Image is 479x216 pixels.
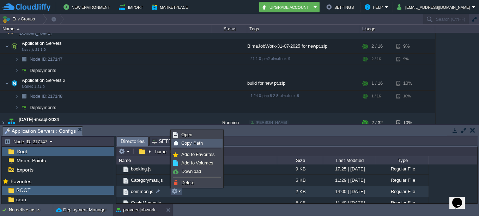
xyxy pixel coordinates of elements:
[15,54,19,65] img: AMDAwAAAACH5BAEAAAAALAAAAAABAAEAAAICRAEAOw==
[371,39,383,53] div: 2 / 16
[21,40,63,46] span: Application Servers
[277,197,323,208] div: 5 KB
[116,197,122,208] img: AMDAwAAAACH5BAEAAAAALAAAAAABAAEAAAICRAEAOw==
[29,104,57,110] a: Deployments
[29,67,57,73] a: Deployments
[15,196,27,203] a: cron
[323,197,376,208] div: 11:40 | [DATE]
[5,138,49,145] button: Node ID: 217147
[2,14,37,24] button: Env Groups
[21,78,66,83] a: Application Servers 2NGINX 1.24.0
[277,186,323,197] div: 2 KB
[360,25,435,33] div: Usage
[371,91,381,102] div: 1 / 16
[116,146,477,156] input: Click to enter the path
[250,94,299,98] span: 1.24.0-php-8.2.8-almalinux-9
[181,152,215,157] span: Add to Favorites
[29,56,63,62] a: Node ID:217147
[1,25,212,33] div: Name
[122,177,130,185] img: AMDAwAAAACH5BAEAAAAALAAAAAABAAEAAAICRAEAOw==
[56,206,107,214] button: Deployment Manager
[371,76,383,90] div: 1 / 16
[396,113,419,132] div: 10%
[249,120,289,126] div: [PERSON_NAME]
[21,77,66,83] span: Application Servers 2
[19,102,29,113] img: AMDAwAAAACH5BAEAAAAALAAAAAABAAEAAAICRAEAOw==
[172,179,222,187] a: Delete
[19,30,51,37] a: [DOMAIN_NAME]
[130,200,162,206] a: CoolyMaster.js
[119,3,145,11] button: Import
[247,76,360,90] div: build for new pt.zip
[122,199,130,207] img: AMDAwAAAACH5BAEAAAAALAAAAAABAAEAAAICRAEAOw==
[326,3,356,11] button: Settings
[15,65,19,76] img: AMDAwAAAACH5BAEAAAAALAAAAAABAAEAAAICRAEAOw==
[116,206,160,214] button: praveenjobwork-mssql-2025
[15,187,32,193] a: ROOT
[396,54,419,65] div: 9%
[116,163,122,174] img: AMDAwAAAACH5BAEAAAAALAAAAAABAAEAAAICRAEAOw==
[181,169,201,174] span: Download
[15,167,35,173] a: Exports
[181,160,213,166] span: Add to Volumes
[323,163,376,174] div: 17:25 | [DATE]
[15,91,19,102] img: AMDAwAAAACH5BAEAAAAALAAAAAABAAEAAAICRAEAOw==
[371,54,381,65] div: 2 / 16
[29,93,63,99] span: 217148
[15,148,28,155] span: Root
[172,151,222,158] a: Add to Favorites
[371,113,383,132] div: 2 / 32
[130,166,153,172] span: booking.js
[17,28,20,30] img: AMDAwAAAACH5BAEAAAAALAAAAAABAAEAAAICRAEAOw==
[376,186,429,197] div: Regular File
[9,204,53,216] div: No active tasks
[19,54,29,65] img: AMDAwAAAACH5BAEAAAAALAAAAAABAAEAAAICRAEAOw==
[121,137,145,146] span: Directories
[152,3,190,11] button: Marketplace
[130,177,164,183] a: Categorymas.js
[19,123,64,130] a: [DATE][DOMAIN_NAME]
[15,157,47,164] a: Mount Points
[212,25,247,33] div: Status
[63,3,112,11] button: New Environment
[29,93,63,99] a: Node ID:217148
[19,65,29,76] img: AMDAwAAAACH5BAEAAAAALAAAAAABAAEAAAICRAEAOw==
[30,56,48,62] span: Node ID:
[277,163,323,174] div: 9 KB
[116,175,122,186] img: AMDAwAAAACH5BAEAAAAALAAAAAABAAEAAAICRAEAOw==
[2,3,50,12] img: CloudJiffy
[396,39,419,53] div: 9%
[152,137,198,145] span: SFTP / SSH Gate
[396,76,419,90] div: 10%
[130,188,154,194] a: common.js
[365,3,385,11] button: Help
[19,91,29,102] img: AMDAwAAAACH5BAEAAAAALAAAAAABAAEAAAICRAEAOw==
[154,148,168,155] button: home
[122,188,130,196] img: AMDAwAAAACH5BAEAAAAALAAAAAABAAEAAAICRAEAOw==
[22,48,46,52] span: Node.js 21.1.0
[9,178,32,185] span: Favorites
[19,116,59,123] a: [DATE]-mssql-2024
[6,113,16,132] img: AMDAwAAAACH5BAEAAAAALAAAAAABAAEAAAICRAEAOw==
[122,166,130,173] img: AMDAwAAAACH5BAEAAAAALAAAAAABAAEAAAICRAEAOw==
[5,127,76,136] span: Application Servers : Configs
[172,131,222,139] a: Open
[30,94,48,99] span: Node ID:
[248,25,360,33] div: Tags
[261,3,311,11] button: Upgrade Account
[22,85,45,89] span: NGINX 1.24.0
[181,180,194,185] span: Delete
[5,39,9,53] img: AMDAwAAAACH5BAEAAAAALAAAAAABAAEAAAICRAEAOw==
[0,113,6,132] img: AMDAwAAAACH5BAEAAAAALAAAAAABAAEAAAICRAEAOw==
[376,175,429,186] div: Regular File
[5,76,9,90] img: AMDAwAAAACH5BAEAAAAALAAAAAABAAEAAAICRAEAOw==
[376,163,429,174] div: Regular File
